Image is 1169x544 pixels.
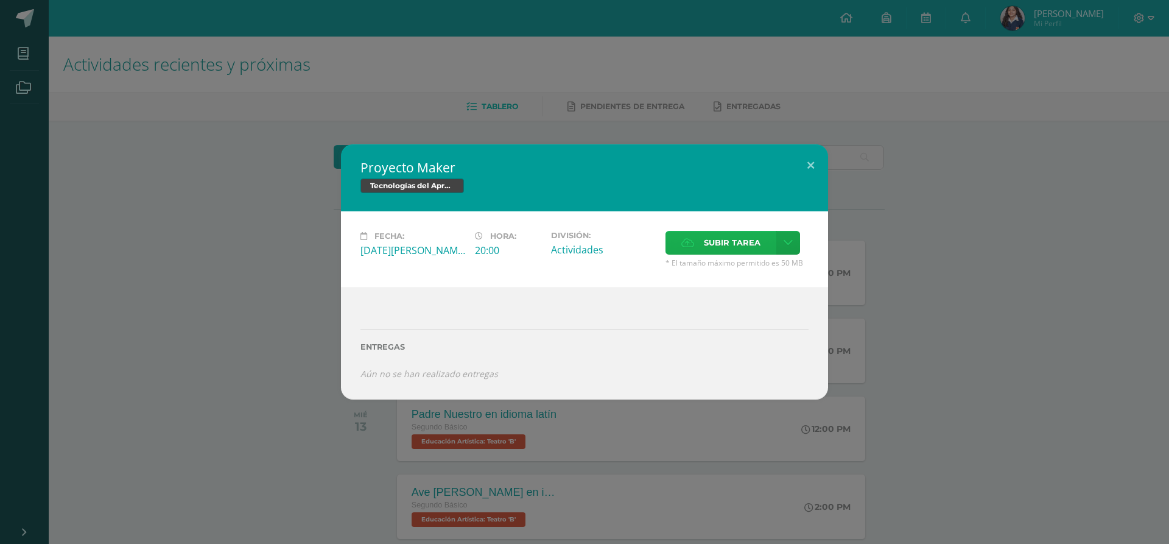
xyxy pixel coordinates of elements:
span: Subir tarea [704,231,760,254]
label: Entregas [360,342,809,351]
label: División: [551,231,656,240]
div: [DATE][PERSON_NAME] [360,244,465,257]
h2: Proyecto Maker [360,159,809,176]
span: * El tamaño máximo permitido es 50 MB [665,258,809,268]
div: Actividades [551,243,656,256]
button: Close (Esc) [793,144,828,186]
span: Fecha: [374,231,404,241]
span: Hora: [490,231,516,241]
div: 20:00 [475,244,541,257]
i: Aún no se han realizado entregas [360,368,498,380]
span: Tecnologías del Aprendizaje y la Comunicación [360,178,464,193]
